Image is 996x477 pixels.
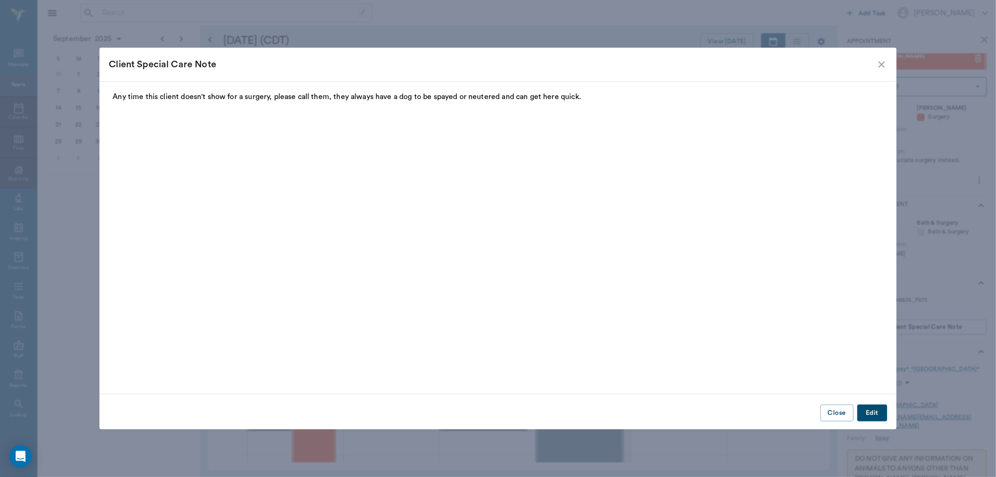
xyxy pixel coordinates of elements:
button: Close [820,405,854,422]
p: Any time this client doesn't show for a surgery, please call them, they always have a dog to be s... [113,91,883,102]
button: close [876,59,887,70]
div: Open Intercom Messenger [9,445,32,468]
div: Client Special Care Note [109,57,876,72]
button: Edit [857,405,887,422]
